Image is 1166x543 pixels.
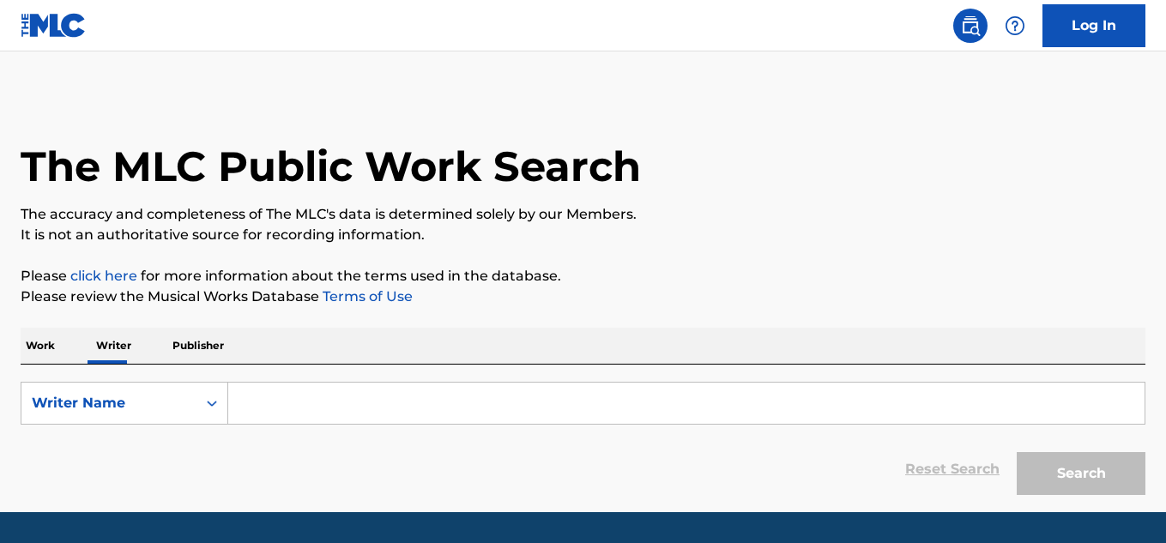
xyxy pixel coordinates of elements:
a: Terms of Use [319,288,413,305]
img: MLC Logo [21,13,87,38]
a: Public Search [953,9,988,43]
div: Writer Name [32,393,186,413]
a: Log In [1042,4,1145,47]
img: help [1005,15,1025,36]
p: Please for more information about the terms used in the database. [21,266,1145,287]
p: It is not an authoritative source for recording information. [21,225,1145,245]
p: The accuracy and completeness of The MLC's data is determined solely by our Members. [21,204,1145,225]
a: click here [70,268,137,284]
div: Help [998,9,1032,43]
p: Publisher [167,328,229,364]
img: search [960,15,981,36]
p: Please review the Musical Works Database [21,287,1145,307]
form: Search Form [21,382,1145,504]
p: Writer [91,328,136,364]
h1: The MLC Public Work Search [21,141,641,192]
p: Work [21,328,60,364]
